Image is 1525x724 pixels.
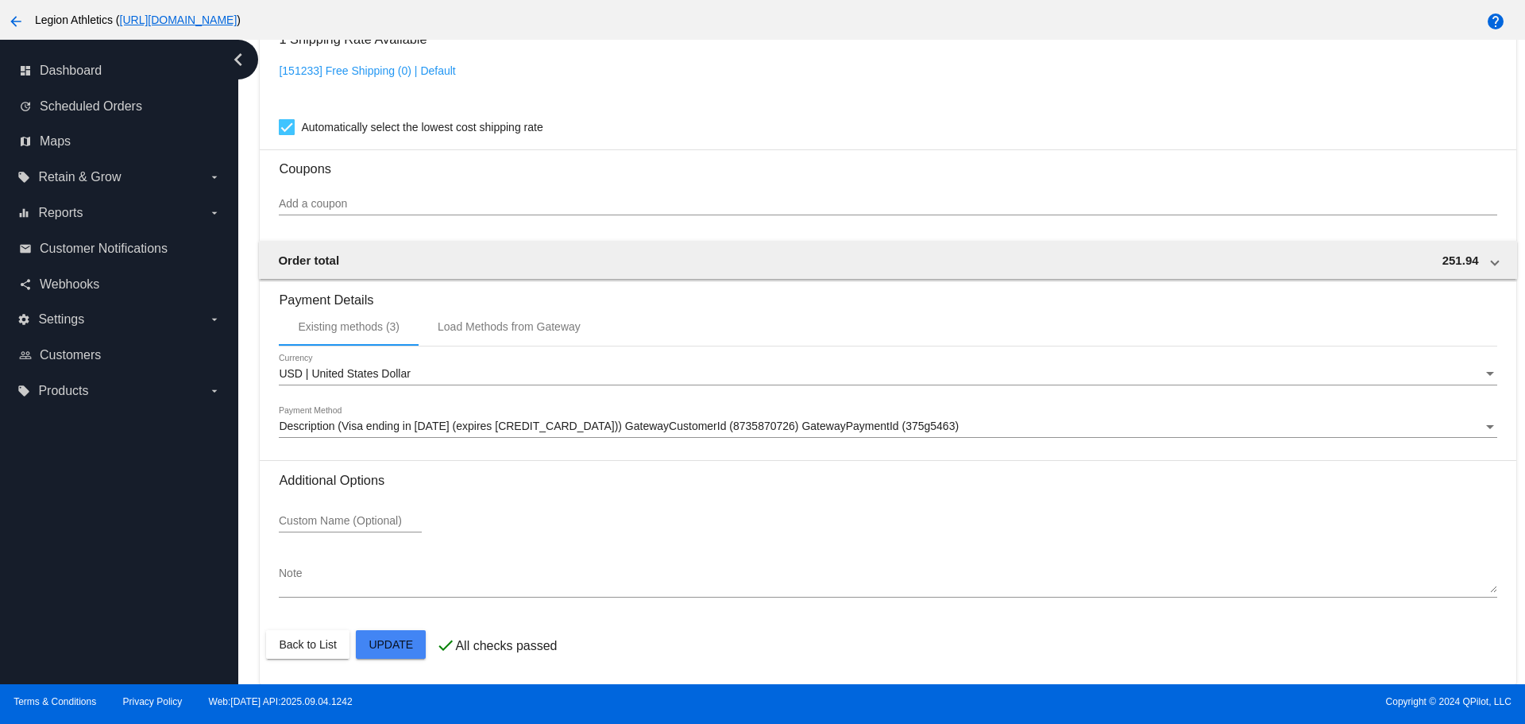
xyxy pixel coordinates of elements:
mat-select: Currency [279,368,1496,381]
span: Customers [40,348,101,362]
i: email [19,242,32,255]
i: dashboard [19,64,32,77]
div: Existing methods (3) [298,320,400,333]
span: Order total [278,254,339,267]
a: [151233] Free Shipping (0) | Default [279,64,455,77]
span: Scheduled Orders [40,99,142,114]
span: USD | United States Dollar [279,367,410,380]
a: Terms & Conditions [14,696,96,707]
a: dashboard Dashboard [19,58,221,83]
span: Automatically select the lowest cost shipping rate [301,118,542,137]
i: arrow_drop_down [208,385,221,397]
i: equalizer [17,207,30,219]
i: arrow_drop_down [208,313,221,326]
h3: Additional Options [279,473,1496,488]
i: arrow_drop_down [208,171,221,184]
span: Copyright © 2024 QPilot, LLC [776,696,1511,707]
div: Load Methods from Gateway [438,320,581,333]
i: local_offer [17,385,30,397]
span: Dashboard [40,64,102,78]
i: arrow_drop_down [208,207,221,219]
h3: Coupons [279,149,1496,176]
mat-icon: check [436,636,455,655]
span: Back to List [279,638,336,651]
i: map [19,135,32,148]
a: email Customer Notifications [19,236,221,261]
a: [URL][DOMAIN_NAME] [120,14,237,26]
a: update Scheduled Orders [19,94,221,119]
a: Privacy Policy [123,696,183,707]
button: Update [356,630,426,659]
a: Web:[DATE] API:2025.09.04.1242 [209,696,353,707]
span: Retain & Grow [38,170,121,184]
a: people_outline Customers [19,343,221,368]
span: Maps [40,134,71,149]
button: Back to List [266,630,349,659]
span: Customer Notifications [40,242,168,256]
span: Settings [38,312,84,327]
span: Update [369,638,413,651]
p: All checks passed [455,639,557,653]
span: Products [38,384,88,398]
input: Custom Name (Optional) [279,515,422,528]
i: share [19,278,32,291]
i: local_offer [17,171,30,184]
span: Webhooks [40,277,99,292]
span: Description (Visa ending in [DATE] (expires [CREDIT_CARD_DATA])) GatewayCustomerId (8735870726) G... [279,420,959,432]
i: people_outline [19,349,32,362]
span: 251.94 [1442,254,1479,267]
h3: Payment Details [279,281,1496,308]
i: chevron_left [226,47,251,72]
mat-icon: help [1486,12,1505,31]
i: settings [17,313,30,326]
i: update [19,100,32,113]
span: Legion Athletics ( ) [35,14,241,26]
mat-expansion-panel-header: Order total 251.94 [259,241,1516,279]
mat-icon: arrow_back [6,12,25,31]
span: Reports [38,206,83,220]
a: share Webhooks [19,272,221,297]
mat-select: Payment Method [279,420,1496,433]
a: map Maps [19,129,221,154]
input: Add a coupon [279,198,1496,211]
